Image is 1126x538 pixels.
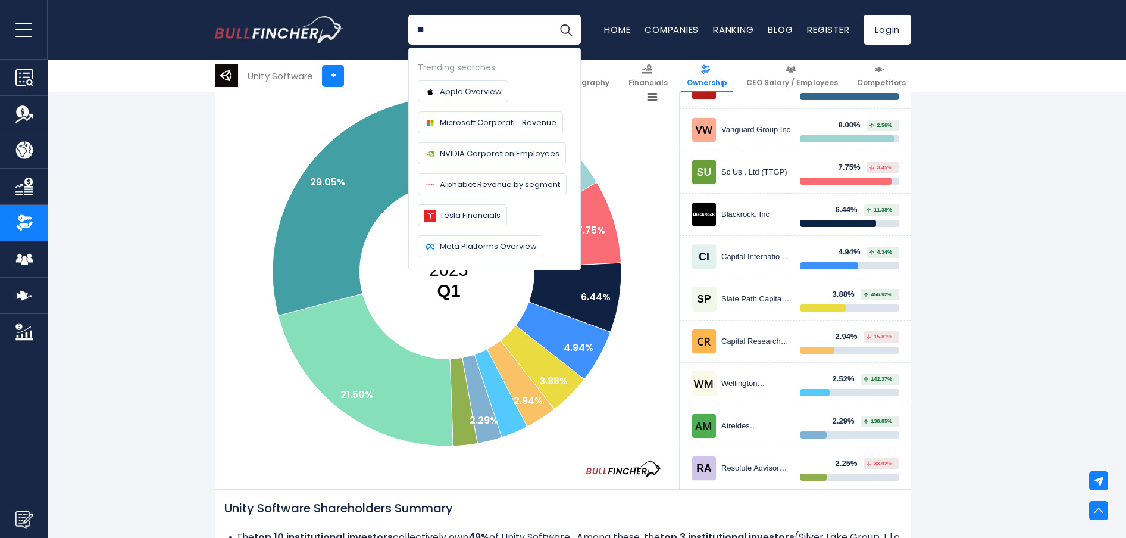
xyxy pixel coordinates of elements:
[440,147,559,160] span: NVIDIA Corporation Employees
[539,374,568,388] text: 3.88%
[721,294,791,304] div: Slate Path Capital LP
[581,290,611,304] text: 6.44%
[424,179,436,191] img: Company logo
[713,23,753,36] a: Ranking
[864,292,892,297] span: 456.92%
[864,15,911,45] a: Login
[852,60,911,92] a: Competitors
[215,16,343,43] a: Go to homepage
[836,205,865,215] div: 6.44%
[839,247,868,257] div: 4.94%
[833,290,862,300] div: 3.88%
[867,461,892,467] span: 33.92%
[424,210,436,222] img: Company logo
[418,111,563,133] a: Microsoft Corporati... Revenue
[768,23,793,36] a: Blog
[807,23,849,36] a: Register
[418,80,508,102] a: Apple Overview
[867,207,892,213] span: 11.38%
[424,117,436,129] img: Company logo
[577,223,605,237] text: 7.75%
[310,175,345,189] text: 29.05%
[440,116,556,129] span: Microsoft Corporati... Revenue
[470,413,498,427] text: 2.29%
[721,210,791,220] div: Blackrock, Inc
[418,142,566,164] a: NVIDIA Corporation Employees
[864,419,892,424] span: 138.85%
[628,78,668,88] span: Financials
[839,120,868,130] div: 8.00%
[15,214,33,232] img: Ownership
[864,377,892,382] span: 142.37%
[440,85,502,98] span: Apple Overview
[681,60,733,92] a: Ownership
[248,69,313,83] div: Unity Software
[215,64,238,87] img: U logo
[340,388,373,402] text: 21.50%
[623,60,673,92] a: Financials
[721,379,791,389] div: Wellington Management Group LLP
[721,464,791,474] div: Resolute Advisors LLC
[857,78,906,88] span: Competitors
[418,204,507,226] a: Tesla Financials
[418,173,567,195] a: Alphabet Revenue by segment
[839,163,868,173] div: 7.75%
[721,125,791,135] div: Vanguard Group Inc
[833,416,862,427] div: 2.29%
[424,241,436,253] img: Company logo
[721,337,791,347] div: Capital Research Global Investors
[440,178,560,191] span: Alphabet Revenue by segment
[687,78,727,88] span: Ownership
[440,209,501,222] span: Tesla Financials
[224,499,902,517] h2: Unity Software Shareholders Summary
[721,421,791,431] div: Atreides Management, LP
[869,250,892,255] span: 4.34%
[551,15,581,45] button: Search
[424,148,436,160] img: Company logo
[869,165,892,170] span: 3.45%
[869,123,892,128] span: 2.56%
[418,61,571,74] div: Trending searches
[836,459,865,469] div: 2.25%
[215,16,343,43] img: Bullfincher logo
[418,235,543,257] a: Meta Platforms Overview
[741,60,843,92] a: CEO Salary / Employees
[564,341,593,354] text: 4.94%
[721,252,791,262] div: Capital International Investors
[514,394,543,408] text: 2.94%
[746,78,838,88] span: CEO Salary / Employees
[440,240,537,253] span: Meta Platforms Overview
[833,374,862,384] div: 2.52%
[645,23,699,36] a: Companies
[437,281,460,300] tspan: Q1
[424,86,436,98] img: Company logo
[867,334,892,340] span: 15.81%
[721,167,791,178] div: Sc Us , Ltd (TTGP)
[604,23,630,36] a: Home
[322,65,344,87] a: +
[836,332,865,342] div: 2.94%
